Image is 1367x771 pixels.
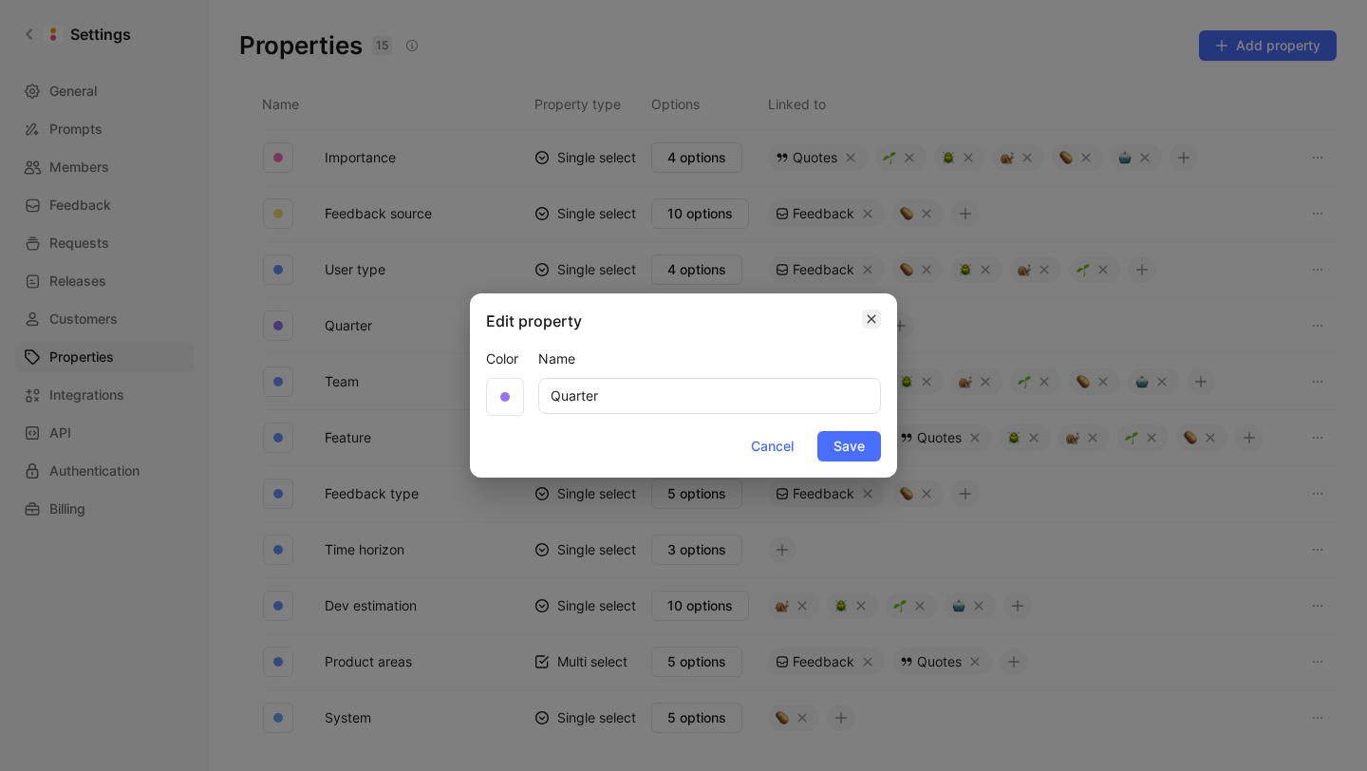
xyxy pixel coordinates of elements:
input: Your property name [538,378,881,414]
button: Cancel [735,431,810,461]
span: Cancel [751,435,794,458]
label: Name [538,348,881,370]
button: Save [817,431,881,461]
div: Color [486,348,524,370]
span: Save [833,435,865,458]
h2: Edit property [486,310,582,332]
